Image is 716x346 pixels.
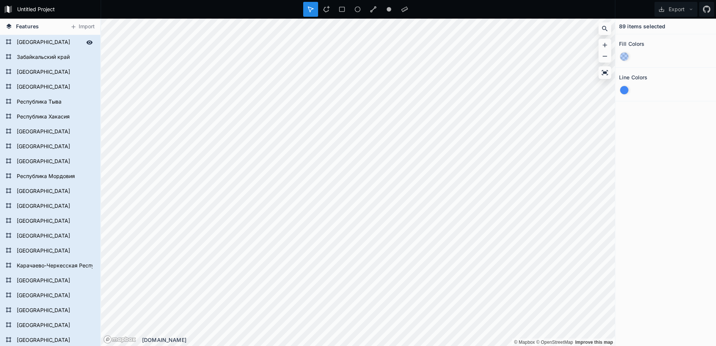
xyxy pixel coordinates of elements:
a: Map feedback [575,340,613,345]
h2: Line Colors [619,72,648,83]
h4: 89 items selected [619,22,665,30]
span: Features [16,22,39,30]
button: Export [654,2,697,17]
div: [DOMAIN_NAME] [142,336,615,344]
h2: Fill Colors [619,38,645,50]
button: Import [66,21,98,33]
a: Mapbox [514,340,535,345]
a: Mapbox logo [103,335,136,344]
a: OpenStreetMap [536,340,573,345]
